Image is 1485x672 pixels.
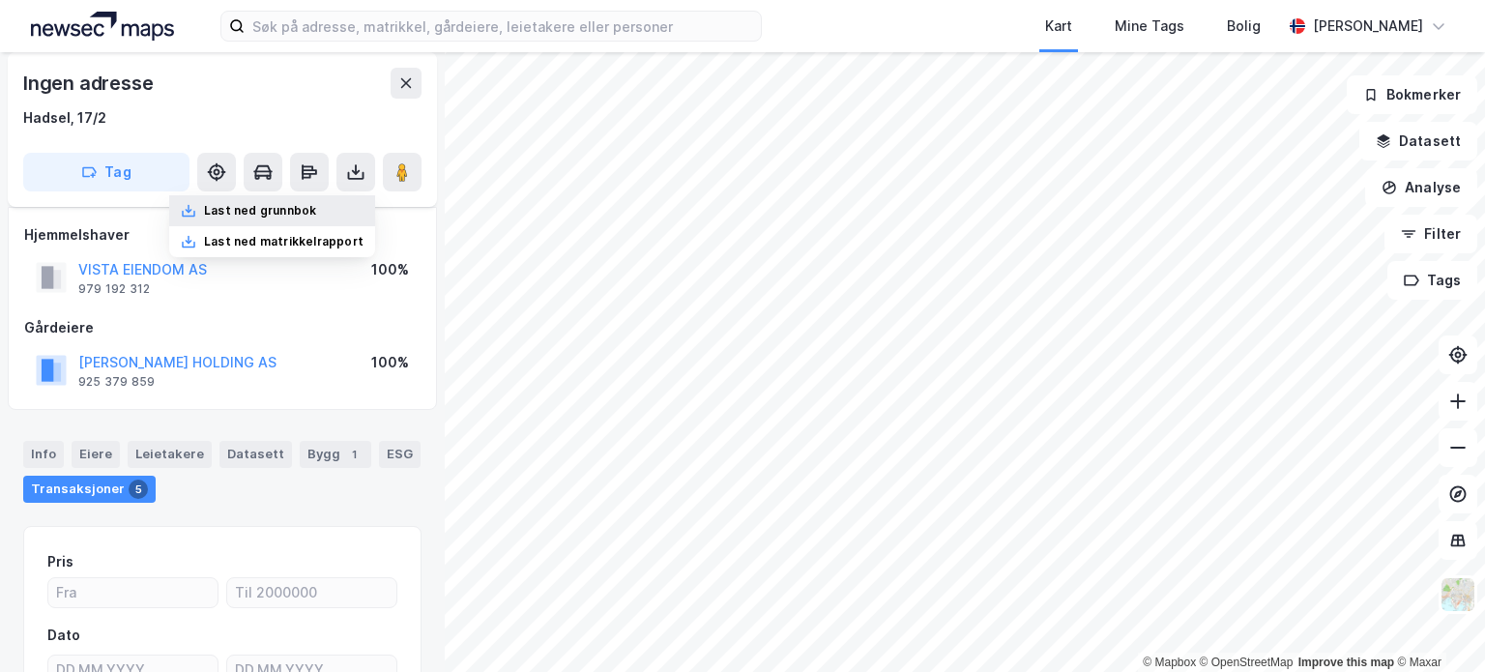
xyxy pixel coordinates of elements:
[78,281,150,297] div: 979 192 312
[23,476,156,503] div: Transaksjoner
[379,441,421,468] div: ESG
[1347,75,1477,114] button: Bokmerker
[24,223,421,247] div: Hjemmelshaver
[245,12,761,41] input: Søk på adresse, matrikkel, gårdeiere, leietakere eller personer
[1387,261,1477,300] button: Tags
[31,12,174,41] img: logo.a4113a55bc3d86da70a041830d287a7e.svg
[23,441,64,468] div: Info
[47,624,80,647] div: Dato
[1313,15,1423,38] div: [PERSON_NAME]
[1045,15,1072,38] div: Kart
[1227,15,1261,38] div: Bolig
[219,441,292,468] div: Datasett
[1365,168,1477,207] button: Analyse
[72,441,120,468] div: Eiere
[23,153,189,191] button: Tag
[371,351,409,374] div: 100%
[1440,576,1476,613] img: Z
[23,68,157,99] div: Ingen adresse
[1143,656,1196,669] a: Mapbox
[48,578,218,607] input: Fra
[1200,656,1294,669] a: OpenStreetMap
[227,578,396,607] input: Til 2000000
[24,316,421,339] div: Gårdeiere
[1359,122,1477,161] button: Datasett
[371,258,409,281] div: 100%
[47,550,73,573] div: Pris
[23,106,106,130] div: Hadsel, 17/2
[1384,215,1477,253] button: Filter
[1388,579,1485,672] iframe: Chat Widget
[78,374,155,390] div: 925 379 859
[1115,15,1184,38] div: Mine Tags
[1388,579,1485,672] div: Kontrollprogram for chat
[129,480,148,499] div: 5
[1298,656,1394,669] a: Improve this map
[204,234,364,249] div: Last ned matrikkelrapport
[204,203,316,219] div: Last ned grunnbok
[300,441,371,468] div: Bygg
[128,441,212,468] div: Leietakere
[344,445,364,464] div: 1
